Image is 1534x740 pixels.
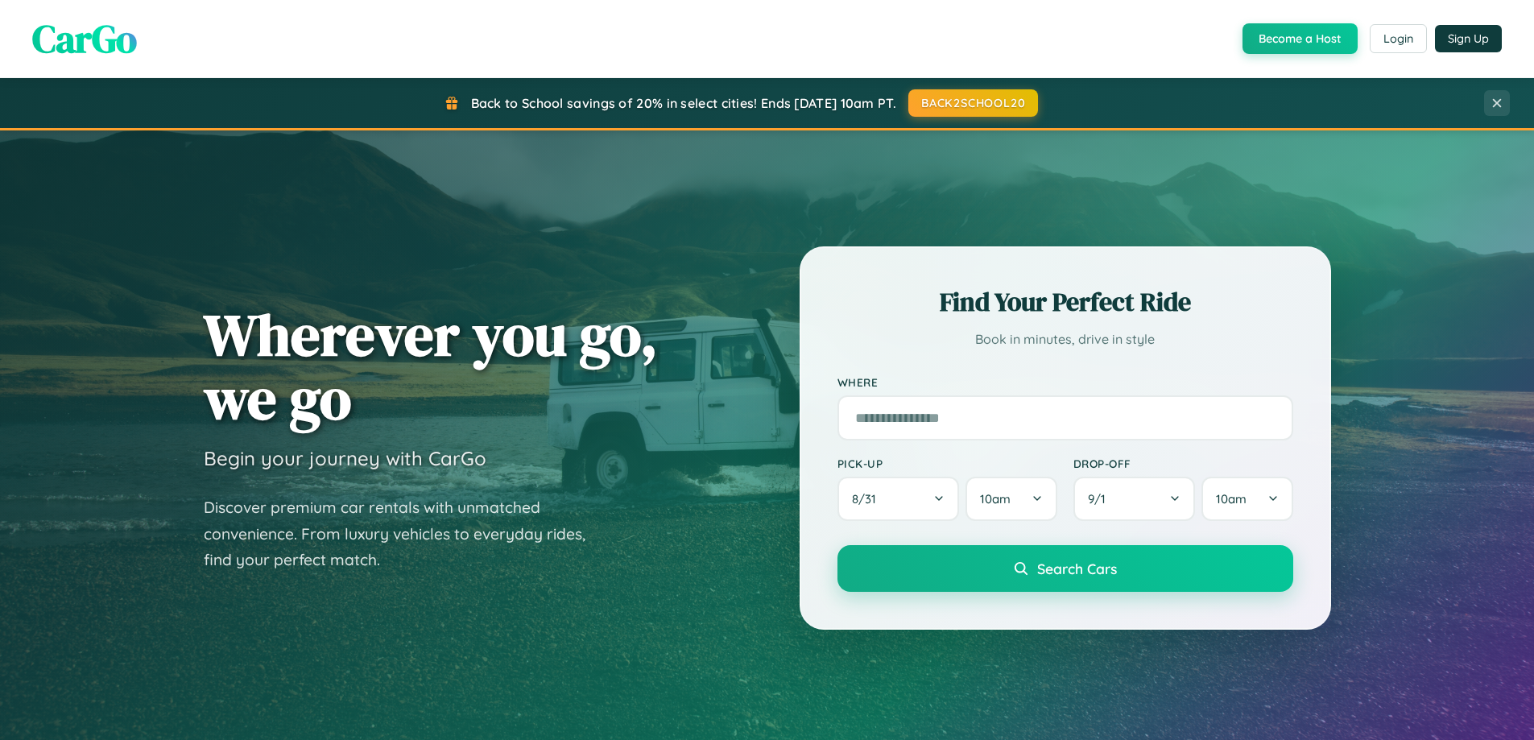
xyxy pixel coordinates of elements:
span: 10am [980,491,1011,506]
span: CarGo [32,12,137,65]
p: Book in minutes, drive in style [837,328,1293,351]
button: 10am [1201,477,1292,521]
button: BACK2SCHOOL20 [908,89,1038,117]
button: 8/31 [837,477,960,521]
button: Search Cars [837,545,1293,592]
label: Where [837,375,1293,389]
button: 10am [965,477,1056,521]
h3: Begin your journey with CarGo [204,446,486,470]
span: Search Cars [1037,560,1117,577]
button: Sign Up [1435,25,1502,52]
label: Pick-up [837,457,1057,470]
h2: Find Your Perfect Ride [837,284,1293,320]
span: 9 / 1 [1088,491,1114,506]
span: Back to School savings of 20% in select cities! Ends [DATE] 10am PT. [471,95,896,111]
label: Drop-off [1073,457,1293,470]
button: Login [1370,24,1427,53]
h1: Wherever you go, we go [204,303,658,430]
p: Discover premium car rentals with unmatched convenience. From luxury vehicles to everyday rides, ... [204,494,606,573]
span: 8 / 31 [852,491,884,506]
button: Become a Host [1242,23,1358,54]
span: 10am [1216,491,1247,506]
button: 9/1 [1073,477,1196,521]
